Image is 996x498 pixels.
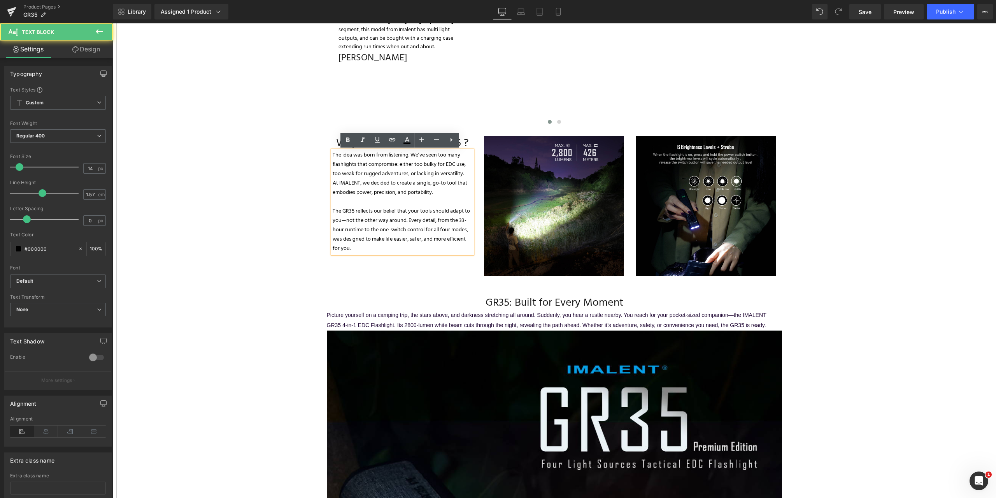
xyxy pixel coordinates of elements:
button: Publish [927,4,974,19]
p: More settings [41,377,72,384]
span: 1 [985,472,992,478]
div: Font [10,265,106,271]
h3: Why We Created the GR35 ? [220,113,360,127]
span: px [98,218,105,223]
div: Text Color [10,232,106,238]
a: Tablet [530,4,549,19]
div: Letter Spacing [10,206,106,211]
iframe: Intercom live chat [970,472,988,490]
a: Design [58,40,114,58]
span: GR35 [23,12,37,18]
b: Custom [26,100,44,106]
img: IMALENT GR35 4 in 1 EDC Flashlight [372,113,512,253]
button: More settings [5,371,111,389]
div: Alignment [10,416,106,422]
b: None [16,306,28,312]
a: Product Pages [23,4,113,10]
p: The GR35 reflects our belief that your tools should adapt to you—not the other way around. Every ... [220,183,360,230]
div: Font Size [10,154,106,159]
button: More [977,4,993,19]
span: Picture yourself on a camping trip, the stars above, and darkness stretching all around. Suddenly... [214,289,654,305]
span: Preview [893,8,914,16]
h4: [PERSON_NAME] [226,28,354,41]
a: Laptop [512,4,530,19]
div: Text Styles [10,86,106,93]
div: Line Height [10,180,106,185]
div: Enable [10,354,81,362]
a: New Library [113,4,151,19]
div: Extra class name [10,453,54,464]
button: Redo [831,4,846,19]
div: Typography [10,66,42,77]
a: Desktop [493,4,512,19]
div: % [87,242,105,256]
div: Font Weight [10,121,106,126]
h3: GR35: Built for Every Moment [214,272,670,287]
button: Undo [812,4,828,19]
span: Save [859,8,871,16]
a: Mobile [549,4,568,19]
span: Publish [936,9,956,15]
div: Text Transform [10,294,106,300]
span: Library [128,8,146,15]
div: Assigned 1 Product [161,8,222,16]
div: Extra class name [10,473,106,479]
span: Text Block [22,29,54,35]
span: px [98,166,105,171]
i: Default [16,278,33,285]
input: Color [25,245,74,253]
p: The idea was born from listening. We’ve seen too many flashlights that compromise: either too bul... [220,127,360,174]
a: Preview [884,4,924,19]
div: Text Shadow [10,334,44,345]
b: Regular 400 [16,133,45,139]
img: IMALENT GR35 4 in 1 EDC Flashlight [523,113,663,253]
div: Alignment [10,396,37,407]
span: em [98,192,105,197]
